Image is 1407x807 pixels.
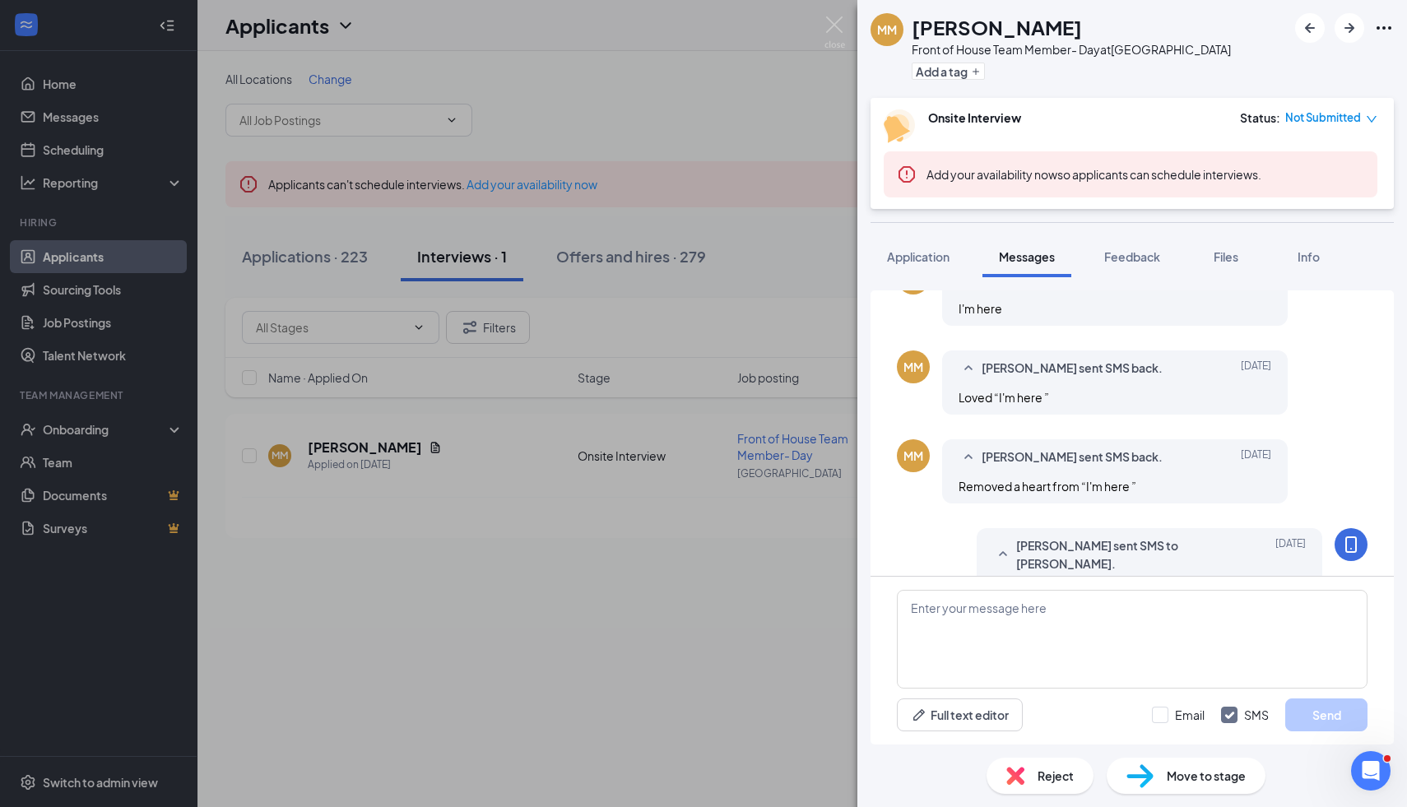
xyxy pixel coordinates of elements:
[903,359,923,375] div: MM
[999,249,1055,264] span: Messages
[897,165,917,184] svg: Error
[911,707,927,723] svg: Pen
[928,110,1021,125] b: Onsite Interview
[1240,109,1280,126] div: Status :
[897,698,1023,731] button: Full text editorPen
[1285,109,1361,126] span: Not Submitted
[289,7,318,36] div: Close
[38,309,292,326] span: Messages from the team will be shown here
[877,21,897,38] div: MM
[959,359,978,378] svg: SmallChevronUp
[903,448,923,464] div: MM
[959,479,1136,494] span: Removed a heart from “I'm here ”
[1341,535,1361,554] svg: MobileSms
[1295,13,1325,43] button: ArrowLeftNew
[1275,536,1306,573] span: [DATE]
[1241,359,1271,378] span: [DATE]
[1038,767,1074,785] span: Reject
[1167,767,1246,785] span: Move to stage
[1374,18,1394,38] svg: Ellipses
[1241,448,1271,467] span: [DATE]
[1335,13,1364,43] button: ArrowRight
[1016,536,1232,573] span: [PERSON_NAME] sent SMS to [PERSON_NAME].
[254,554,295,566] span: Tickets
[132,554,196,566] span: Messages
[109,273,220,293] h2: No messages
[982,448,1163,467] span: [PERSON_NAME] sent SMS back.
[912,41,1231,58] div: Front of House Team Member- Day at [GEOGRAPHIC_DATA]
[38,554,72,566] span: Home
[959,448,978,467] svg: SmallChevronUp
[109,513,219,579] button: Messages
[912,63,985,80] button: PlusAdd a tag
[912,13,1082,41] h1: [PERSON_NAME]
[1214,249,1238,264] span: Files
[220,513,329,579] button: Tickets
[926,167,1261,182] span: so applicants can schedule interviews.
[1366,114,1377,125] span: down
[1300,18,1320,38] svg: ArrowLeftNew
[926,166,1057,183] button: Add your availability now
[76,463,253,496] button: Send us a message
[1285,698,1368,731] button: Send
[1351,751,1391,791] iframe: Intercom live chat
[887,249,950,264] span: Application
[993,545,1013,564] svg: SmallChevronUp
[982,359,1163,378] span: [PERSON_NAME] sent SMS back.
[1340,18,1359,38] svg: ArrowRight
[1104,249,1160,264] span: Feedback
[122,7,211,35] h1: Messages
[959,301,1002,316] span: I'm here
[971,67,981,77] svg: Plus
[959,390,1049,405] span: Loved “I'm here ”
[1298,249,1320,264] span: Info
